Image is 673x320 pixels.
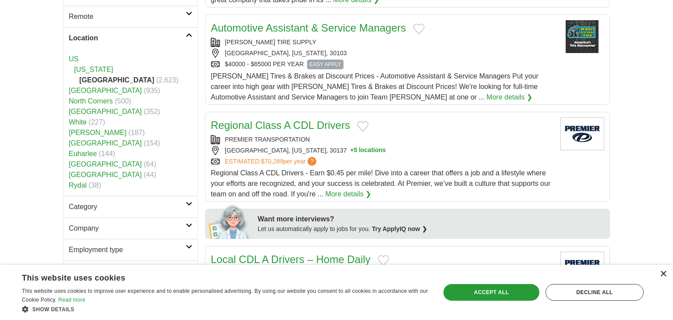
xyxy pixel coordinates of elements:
[560,20,604,53] img: Mavis Tire logo
[22,305,428,313] div: Show details
[69,223,186,234] h2: Company
[225,39,316,46] a: [PERSON_NAME] TIRE SUPPLY
[211,253,371,265] a: Local CDL A Drivers – Home Daily
[156,76,178,84] span: (2,623)
[211,49,553,58] div: [GEOGRAPHIC_DATA], [US_STATE], 30103
[545,284,644,301] div: Decline all
[64,260,198,282] a: Hours
[378,255,389,266] button: Add to favorite jobs
[211,72,538,101] span: [PERSON_NAME] Tires & Brakes at Discount Prices - Automotive Assistant & Service Managers Put you...
[307,60,343,69] span: EASY APPLY
[144,108,160,115] span: (352)
[308,157,316,166] span: ?
[64,217,198,239] a: Company
[211,22,406,34] a: Automotive Assistant & Service Managers
[560,117,604,150] img: Premier Transportation logo
[660,271,666,277] div: Close
[58,297,85,303] a: Read more, opens a new window
[69,11,186,22] h2: Remote
[32,306,74,313] span: Show details
[144,87,160,94] span: (935)
[413,24,425,34] button: Add to favorite jobs
[209,204,251,239] img: apply-iq-scientist.png
[69,139,142,147] a: [GEOGRAPHIC_DATA]
[69,171,142,178] a: [GEOGRAPHIC_DATA]
[258,224,605,234] div: Let us automatically apply to jobs for you.
[211,169,550,198] span: Regional Class A CDL Drivers - Earn $0.45 per mile! Dive into a career that offers a job and a li...
[69,87,142,94] a: [GEOGRAPHIC_DATA]
[115,97,131,105] span: (500)
[69,118,87,126] a: White
[64,6,198,27] a: Remote
[144,171,156,178] span: (44)
[69,150,97,157] a: Euharlee
[22,270,406,283] div: This website uses cookies
[99,150,115,157] span: (144)
[211,60,553,69] div: $40000 - $65000 PER YEAR
[79,76,154,84] strong: [GEOGRAPHIC_DATA]
[69,245,186,255] h2: Employment type
[128,129,145,136] span: (187)
[372,225,427,232] a: Try ApplyIQ now ❯
[560,252,604,284] img: Premier Transportation logo
[69,202,186,212] h2: Category
[350,146,386,155] button: +5 locations
[64,27,198,49] a: Location
[22,288,428,303] span: This website uses cookies to improve user experience and to enable personalised advertising. By u...
[211,146,553,155] div: [GEOGRAPHIC_DATA], [US_STATE], 30137
[144,139,160,147] span: (154)
[443,284,539,301] div: Accept all
[211,119,350,131] a: Regional Class A CDL Drivers
[258,214,605,224] div: Want more interviews?
[69,160,142,168] a: [GEOGRAPHIC_DATA]
[69,97,113,105] a: North Corners
[69,108,142,115] a: [GEOGRAPHIC_DATA]
[64,196,198,217] a: Category
[69,129,127,136] a: [PERSON_NAME]
[261,158,283,165] span: $70,289
[64,239,198,260] a: Employment type
[69,33,186,43] h2: Location
[486,92,532,103] a: More details ❯
[350,146,354,155] span: +
[89,181,101,189] span: (38)
[89,118,105,126] span: (227)
[326,189,372,199] a: More details ❯
[144,160,156,168] span: (64)
[69,55,78,63] a: US
[74,66,113,73] a: [US_STATE]
[69,181,87,189] a: Rydal
[225,136,310,143] a: PREMIER TRANSPORTATION
[357,121,368,132] button: Add to favorite jobs
[225,157,318,166] a: ESTIMATED:$70,289per year?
